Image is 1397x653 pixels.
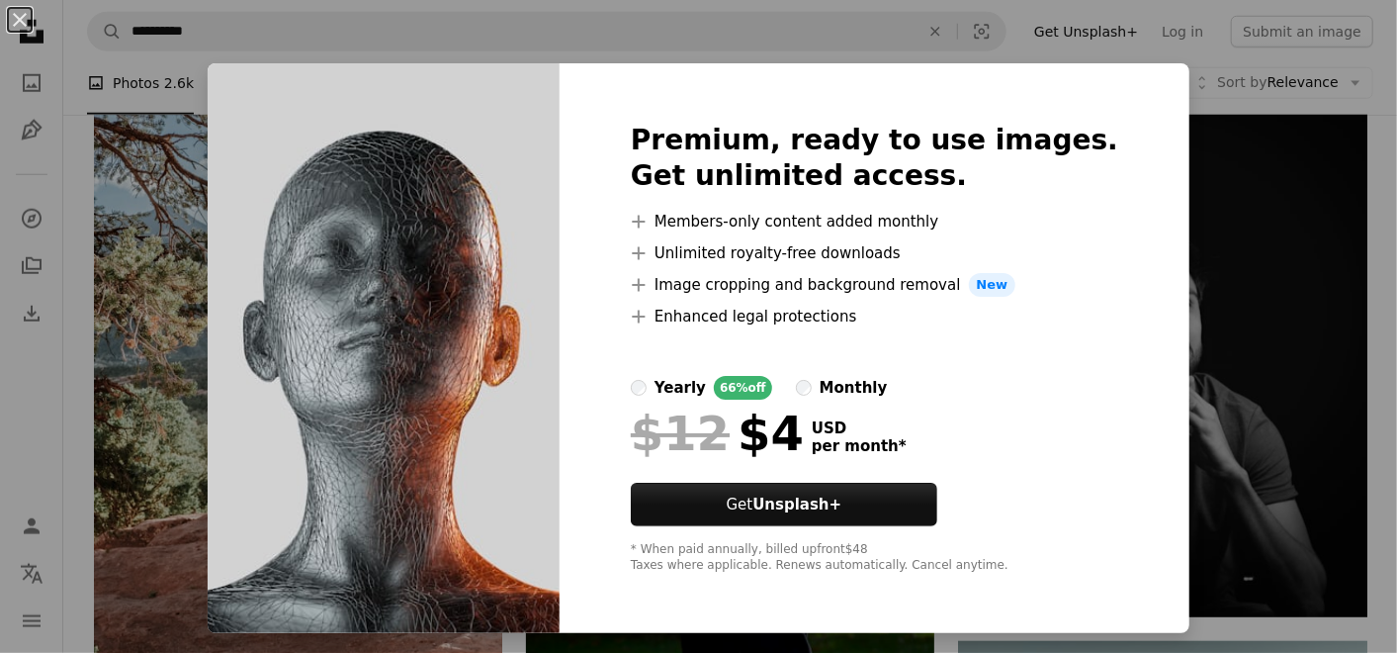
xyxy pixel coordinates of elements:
[820,376,888,400] div: monthly
[631,123,1118,194] h2: Premium, ready to use images. Get unlimited access.
[969,273,1016,297] span: New
[631,305,1118,328] li: Enhanced legal protections
[655,376,706,400] div: yearly
[812,437,907,455] span: per month *
[631,241,1118,265] li: Unlimited royalty-free downloads
[714,376,772,400] div: 66% off
[796,380,812,396] input: monthly
[631,408,730,459] span: $12
[631,542,1118,574] div: * When paid annually, billed upfront $48 Taxes where applicable. Renews automatically. Cancel any...
[752,496,841,513] strong: Unsplash+
[631,273,1118,297] li: Image cropping and background removal
[631,380,647,396] input: yearly66%off
[631,483,937,526] button: GetUnsplash+
[208,63,560,633] img: premium_photo-1692948505024-20a1288d0b65
[631,408,804,459] div: $4
[631,210,1118,233] li: Members-only content added monthly
[812,420,907,437] span: USD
